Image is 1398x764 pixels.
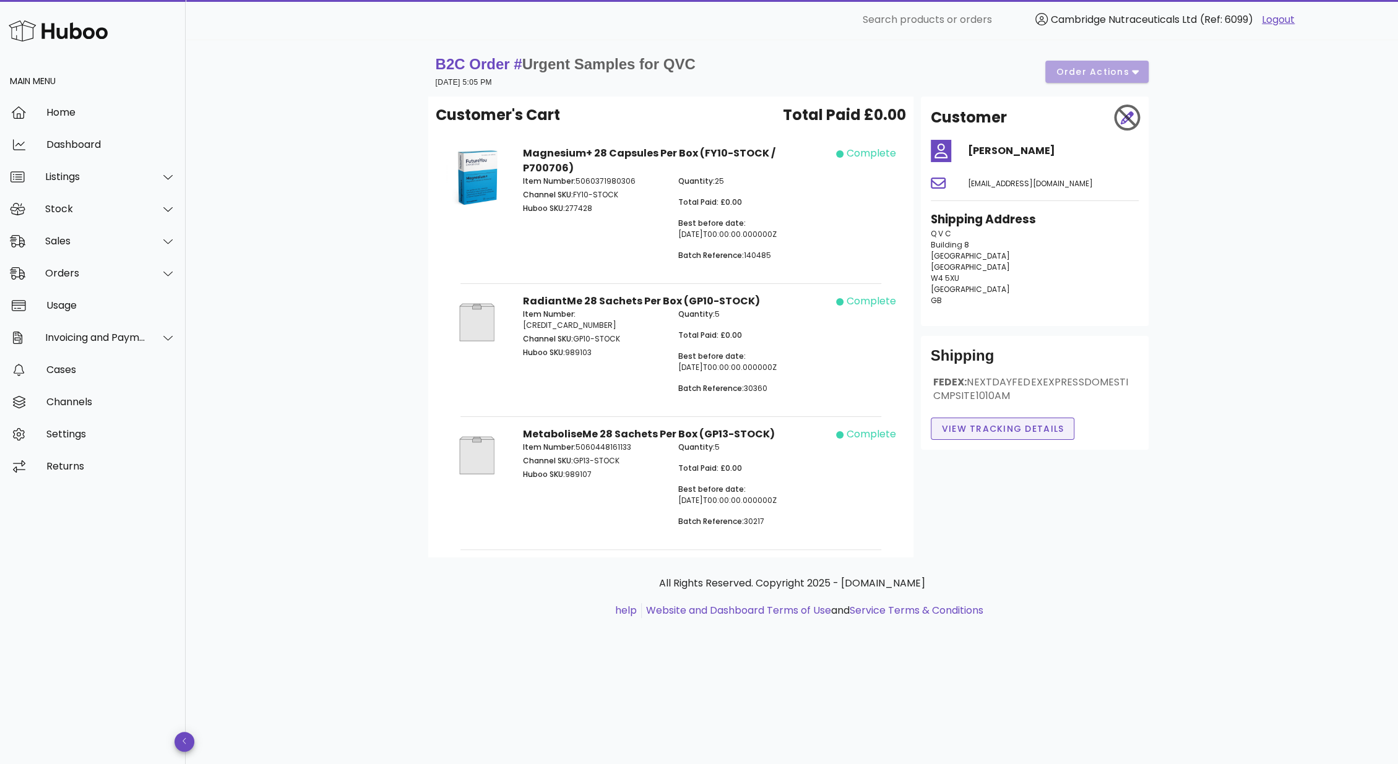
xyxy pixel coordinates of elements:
p: 140485 [678,250,818,261]
span: Best before date: [678,484,745,494]
p: 989107 [523,469,663,480]
span: Huboo SKU: [523,203,565,213]
span: NEXTDAYFEDEXEXPRESSDOMESTICMPSITE1010AM [933,375,1129,403]
img: Product Image [446,294,508,351]
span: Quantity: [678,176,714,186]
p: [DATE]T00:00:00.000000Z [678,351,818,373]
h2: Customer [931,106,1007,129]
span: Cambridge Nutraceuticals Ltd [1051,12,1197,27]
span: View Tracking details [941,423,1064,436]
span: Batch Reference: [678,383,743,393]
img: Huboo Logo [9,17,108,44]
span: [GEOGRAPHIC_DATA] [931,251,1010,261]
span: Quantity: [678,442,714,452]
span: Urgent Samples for QVC [522,56,696,72]
div: Stock [45,203,146,215]
span: Total Paid: £0.00 [678,197,741,207]
span: Total Paid: £0.00 [678,330,741,340]
p: [DATE]T00:00:00.000000Z [678,484,818,506]
div: Orders [45,267,146,279]
p: 30217 [678,516,818,527]
span: Q V C [931,228,951,239]
div: complete [846,294,895,309]
a: help [615,603,637,617]
span: Batch Reference: [678,250,743,260]
p: FY10-STOCK [523,189,663,200]
span: Channel SKU: [523,189,573,200]
div: Sales [45,235,146,247]
span: [EMAIL_ADDRESS][DOMAIN_NAME] [968,178,1093,189]
span: GB [931,295,942,306]
strong: MetaboliseMe 28 Sachets Per Box (GP13-STOCK) [523,427,775,441]
img: Product Image [446,427,508,484]
div: Cases [46,364,176,376]
span: Total Paid £0.00 [783,104,906,126]
span: Channel SKU: [523,333,573,344]
span: Item Number: [523,309,576,319]
li: and [642,603,983,618]
p: [CREDIT_CARD_NUMBER] [523,309,663,331]
p: 5060448161133 [523,442,663,453]
span: (Ref: 6099) [1200,12,1253,27]
p: 30360 [678,383,818,394]
a: Logout [1262,12,1295,27]
span: Huboo SKU: [523,347,565,358]
p: 5060371980306 [523,176,663,187]
div: complete [846,427,895,442]
p: 989103 [523,347,663,358]
div: Returns [46,460,176,472]
p: 5 [678,442,818,453]
p: 5 [678,309,818,320]
div: Dashboard [46,139,176,150]
h3: Shipping Address [931,211,1139,228]
p: 277428 [523,203,663,214]
strong: Magnesium+ 28 Capsules Per Box (FY10-STOCK / P700706) [523,146,775,175]
div: Home [46,106,176,118]
strong: RadiantMe 28 Sachets Per Box (GP10-STOCK) [523,294,760,308]
span: Customer's Cart [436,104,560,126]
span: Best before date: [678,218,745,228]
p: 25 [678,176,818,187]
div: Shipping [931,346,1139,376]
span: Total Paid: £0.00 [678,463,741,473]
span: Quantity: [678,309,714,319]
a: Service Terms & Conditions [850,603,983,617]
span: [GEOGRAPHIC_DATA] [931,284,1010,294]
small: [DATE] 5:05 PM [436,78,492,87]
p: [DATE]T00:00:00.000000Z [678,218,818,240]
div: Invoicing and Payments [45,332,146,343]
a: Website and Dashboard Terms of Use [646,603,831,617]
span: Item Number: [523,176,576,186]
span: Best before date: [678,351,745,361]
p: GP13-STOCK [523,455,663,466]
div: Usage [46,299,176,311]
p: All Rights Reserved. Copyright 2025 - [DOMAIN_NAME] [438,576,1146,591]
span: Huboo SKU: [523,469,565,479]
span: W4 5XU [931,273,959,283]
span: Batch Reference: [678,516,743,526]
button: View Tracking details [931,418,1075,440]
div: FEDEX: [931,376,1139,413]
img: Product Image [446,146,508,208]
span: [GEOGRAPHIC_DATA] [931,262,1010,272]
div: Channels [46,396,176,408]
p: GP10-STOCK [523,333,663,345]
div: Listings [45,171,146,182]
span: Channel SKU: [523,455,573,466]
strong: B2C Order # [436,56,696,72]
div: Settings [46,428,176,440]
div: complete [846,146,895,161]
span: Building 8 [931,239,969,250]
h4: [PERSON_NAME] [968,144,1139,158]
span: Item Number: [523,442,576,452]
